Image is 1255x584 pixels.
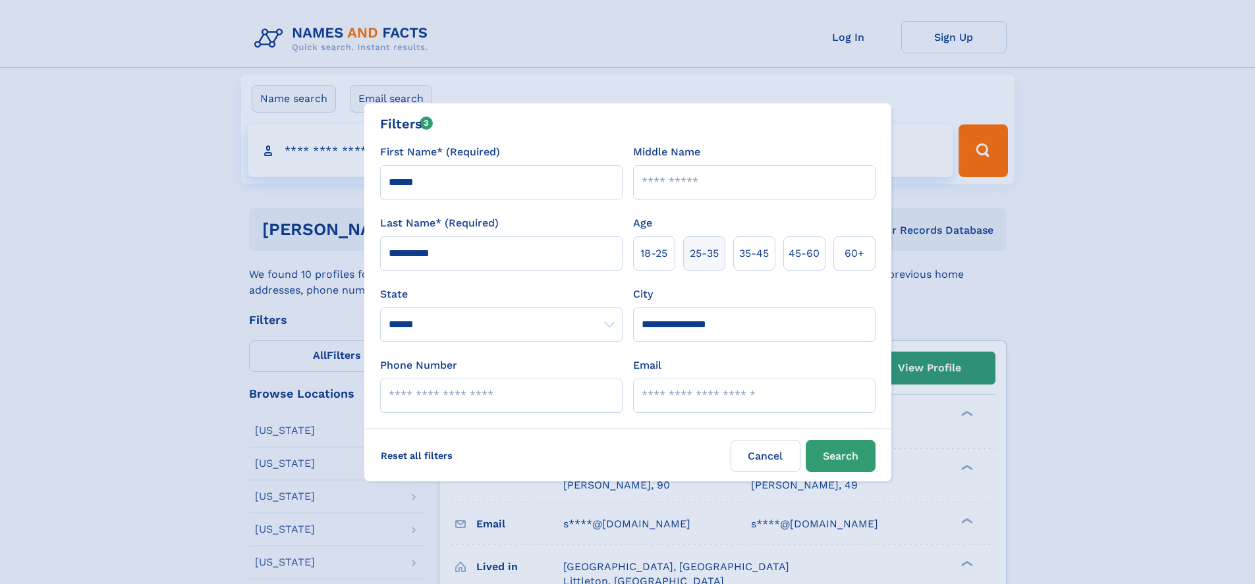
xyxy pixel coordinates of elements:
label: Reset all filters [372,440,461,471]
label: Age [633,215,652,231]
label: Middle Name [633,144,700,160]
label: City [633,286,653,302]
label: Phone Number [380,358,457,373]
label: State [380,286,623,302]
label: Email [633,358,661,373]
span: 35‑45 [739,246,769,261]
span: 45‑60 [789,246,820,261]
span: 18‑25 [640,246,667,261]
span: 60+ [845,246,864,261]
div: Filters [380,114,433,134]
label: First Name* (Required) [380,144,500,160]
label: Cancel [731,440,800,472]
span: 25‑35 [690,246,719,261]
button: Search [806,440,876,472]
label: Last Name* (Required) [380,215,499,231]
